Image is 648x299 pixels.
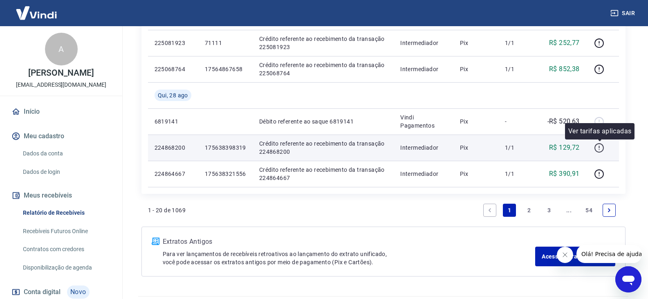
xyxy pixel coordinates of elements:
p: Pix [460,170,492,178]
p: Pix [460,144,492,152]
p: Crédito referente ao recebimento da transação 224868200 [259,139,387,156]
p: Vindi Pagamentos [400,113,447,130]
p: 1/1 [505,39,529,47]
button: Meu cadastro [10,127,112,145]
a: Contratos com credores [20,241,112,258]
button: Meus recebíveis [10,187,112,205]
p: 224864667 [155,170,192,178]
p: Pix [460,117,492,126]
iframe: Fechar mensagem [557,247,573,263]
p: Crédito referente ao recebimento da transação 224864667 [259,166,387,182]
button: Sair [609,6,638,21]
p: 224868200 [155,144,192,152]
a: Page 2 [523,204,536,217]
a: Dados de login [20,164,112,180]
p: R$ 390,91 [549,169,580,179]
a: Next page [603,204,616,217]
p: 17564867658 [205,65,246,73]
p: 175638321556 [205,170,246,178]
div: A [45,33,78,65]
p: Intermediador [400,65,447,73]
ul: Pagination [480,200,619,220]
p: Intermediador [400,144,447,152]
a: Relatório de Recebíveis [20,205,112,221]
p: 1/1 [505,65,529,73]
p: 225081923 [155,39,192,47]
p: Crédito referente ao recebimento da transação 225081923 [259,35,387,51]
p: Pix [460,65,492,73]
p: 71111 [205,39,246,47]
span: Olá! Precisa de ajuda? [5,6,69,12]
p: 225068764 [155,65,192,73]
img: Vindi [10,0,63,25]
p: Ver tarifas aplicadas [568,126,631,136]
p: Pix [460,39,492,47]
p: - [505,117,529,126]
p: R$ 852,38 [549,64,580,74]
a: Recebíveis Futuros Online [20,223,112,240]
span: Novo [67,286,90,299]
span: Qui, 28 ago [158,91,188,99]
p: Para ver lançamentos de recebíveis retroativos ao lançamento do extrato unificado, você pode aces... [163,250,536,266]
img: ícone [152,238,159,245]
a: Disponibilização de agenda [20,259,112,276]
iframe: Mensagem da empresa [576,245,641,263]
p: 175638398319 [205,144,246,152]
p: 1 - 20 de 1069 [148,206,186,214]
p: 1/1 [505,170,529,178]
p: Débito referente ao saque 6819141 [259,117,387,126]
iframe: Botão para abrir a janela de mensagens [615,266,641,292]
p: 6819141 [155,117,192,126]
p: Extratos Antigos [163,237,536,247]
p: R$ 129,72 [549,143,580,153]
a: Page 54 [582,204,596,217]
span: Conta digital [24,286,61,298]
p: Crédito referente ao recebimento da transação 225068764 [259,61,387,77]
p: 1/1 [505,144,529,152]
p: Intermediador [400,39,447,47]
a: Jump forward [563,204,576,217]
a: Dados da conta [20,145,112,162]
a: Acesse Extratos Antigos [535,247,615,266]
p: R$ 252,77 [549,38,580,48]
a: Previous page [483,204,496,217]
p: [EMAIL_ADDRESS][DOMAIN_NAME] [16,81,106,89]
a: Page 1 is your current page [503,204,516,217]
a: Início [10,103,112,121]
a: Page 3 [543,204,556,217]
p: Intermediador [400,170,447,178]
p: [PERSON_NAME] [28,69,94,77]
p: -R$ 520,63 [547,117,580,126]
